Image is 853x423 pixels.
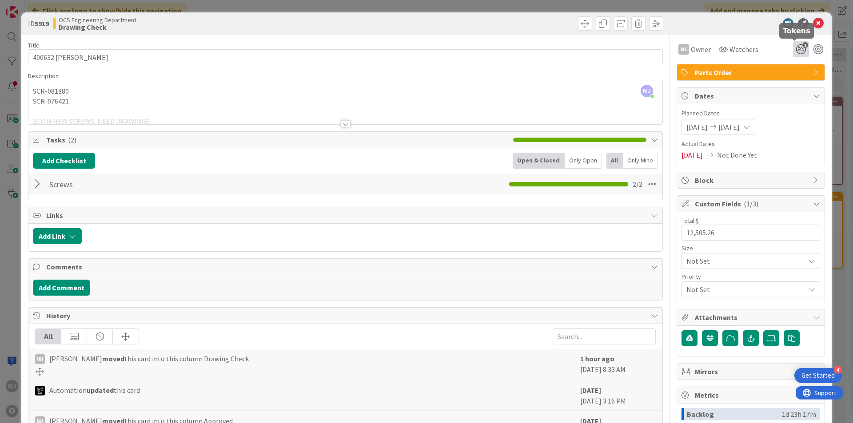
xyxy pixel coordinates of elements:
span: 1 [802,42,808,48]
div: Only Open [565,153,602,169]
b: Drawing Check [59,24,136,31]
span: Owner [691,44,711,55]
span: Metrics [695,390,809,400]
span: MJ [641,85,653,97]
input: Search... [553,328,656,344]
button: Add Comment [33,280,90,296]
span: Automation this card [49,385,140,395]
div: [DATE] 8:33 AM [580,353,656,376]
b: moved [102,354,124,363]
button: Add Checklist [33,153,95,169]
span: History [46,310,646,321]
span: Watchers [729,44,758,55]
span: Links [46,210,646,221]
span: Not Set [686,255,800,267]
span: ID [28,18,49,29]
div: Size [682,245,820,251]
div: Open & Closed [513,153,565,169]
p: SCR-081880 [33,86,658,96]
span: Not Set [686,283,800,296]
div: All [36,329,61,344]
span: [PERSON_NAME] this card into this column Drawing Check [49,353,249,364]
div: Only Mine [623,153,658,169]
h5: Tokens [783,27,810,35]
label: Title [28,41,40,49]
span: Comments [46,261,646,272]
b: [DATE] [580,386,601,395]
input: type card name here... [28,49,663,65]
b: 1 hour ago [580,354,614,363]
span: ( 1/3 ) [744,199,758,208]
span: [DATE] [718,122,740,132]
span: Not Done Yet [717,150,757,160]
span: 2 / 2 [633,179,642,190]
span: Description [28,72,59,80]
span: Custom Fields [695,198,809,209]
div: NC [678,44,689,55]
div: Priority [682,273,820,280]
span: Mirrors [695,366,809,377]
span: [DATE] [682,150,703,160]
span: Tasks [46,134,509,145]
span: Attachments [695,312,809,323]
span: Planned Dates [682,109,820,118]
button: Add Link [33,228,82,244]
div: Backlog [687,408,782,420]
span: ( 2 ) [68,135,76,144]
div: 1d 23h 17m [782,408,816,420]
div: Get Started [801,371,835,380]
div: [DATE] 3:16 PM [580,385,656,406]
b: 5919 [35,19,49,28]
div: All [606,153,623,169]
span: Parts Order [695,67,809,78]
span: [DATE] [686,122,708,132]
div: uh [35,354,45,364]
p: SCR-076421 [33,96,658,107]
span: Block [695,175,809,186]
span: Support [19,1,40,12]
b: updated [87,386,114,395]
span: Actual Dates [682,139,820,149]
div: Open Get Started checklist, remaining modules: 4 [794,368,842,383]
span: Dates [695,91,809,101]
label: Total $ [682,217,699,225]
span: OCS Engineering Department [59,16,136,24]
input: Add Checklist... [46,176,246,192]
div: 4 [834,366,842,374]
